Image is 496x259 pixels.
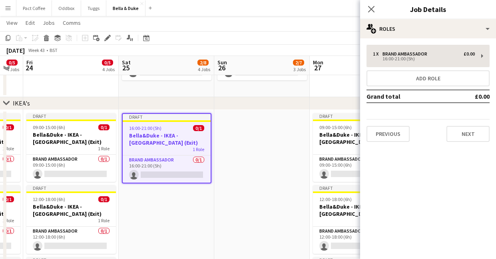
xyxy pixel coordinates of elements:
[6,60,18,66] span: 0/5
[98,124,110,130] span: 0/1
[102,66,115,72] div: 4 Jobs
[98,145,110,151] span: 1 Role
[2,145,14,151] span: 1 Role
[319,124,352,130] span: 09:00-15:00 (6h)
[6,46,25,54] div: [DATE]
[464,51,475,57] div: £0.00
[98,217,110,223] span: 1 Role
[40,18,58,28] a: Jobs
[193,125,204,131] span: 0/1
[197,60,209,66] span: 2/8
[26,113,116,120] div: Draft
[313,59,323,66] span: Mon
[121,63,131,72] span: 25
[106,0,145,16] button: Bella & Duke
[367,126,410,142] button: Previous
[3,124,14,130] span: 0/1
[3,18,21,28] a: View
[446,126,490,142] button: Next
[26,131,116,145] h3: Bella&Duke - IKEA - [GEOGRAPHIC_DATA] (Exit)
[123,155,211,183] app-card-role: Brand Ambassador0/116:00-21:00 (5h)
[33,124,65,130] span: 09:00-15:00 (6h)
[102,60,113,66] span: 0/5
[26,185,116,254] app-job-card: Draft12:00-18:00 (6h)0/1Bella&Duke - IKEA - [GEOGRAPHIC_DATA] (Exit)1 RoleBrand Ambassador0/112:0...
[360,19,496,38] div: Roles
[293,66,306,72] div: 3 Jobs
[2,217,14,223] span: 1 Role
[50,47,58,53] div: BST
[26,203,116,217] h3: Bella&Duke - IKEA - [GEOGRAPHIC_DATA] (Exit)
[3,196,14,202] span: 0/1
[367,70,490,86] button: Add role
[26,113,116,182] app-job-card: Draft09:00-15:00 (6h)0/1Bella&Duke - IKEA - [GEOGRAPHIC_DATA] (Exit)1 RoleBrand Ambassador0/109:0...
[26,59,33,66] span: Fri
[43,19,55,26] span: Jobs
[25,63,33,72] span: 24
[313,185,402,254] app-job-card: Draft12:00-18:00 (6h)0/1Bella&Duke - IKEA - [GEOGRAPHIC_DATA] (Exit)1 RoleBrand Ambassador0/112:0...
[26,227,116,254] app-card-role: Brand Ambassador0/112:00-18:00 (6h)
[122,59,131,66] span: Sat
[52,0,81,16] button: Oddbox
[122,113,211,183] app-job-card: Draft16:00-21:00 (5h)0/1Bella&Duke - IKEA - [GEOGRAPHIC_DATA] (Exit)1 RoleBrand Ambassador0/116:0...
[360,4,496,14] h3: Job Details
[22,18,38,28] a: Edit
[16,0,52,16] button: Pact Coffee
[63,19,81,26] span: Comms
[313,131,402,145] h3: Bella&Duke - IKEA - [GEOGRAPHIC_DATA] (Exit)
[373,51,382,57] div: 1 x
[198,66,210,72] div: 4 Jobs
[293,60,304,66] span: 2/7
[6,19,18,26] span: View
[26,19,35,26] span: Edit
[26,47,46,53] span: Week 43
[123,132,211,146] h3: Bella&Duke - IKEA - [GEOGRAPHIC_DATA] (Exit)
[26,155,116,182] app-card-role: Brand Ambassador0/109:00-15:00 (6h)
[13,99,30,107] div: IKEA's
[123,114,211,120] div: Draft
[319,196,352,202] span: 12:00-18:00 (6h)
[98,196,110,202] span: 0/1
[129,125,161,131] span: 16:00-21:00 (5h)
[26,185,116,191] div: Draft
[313,185,402,191] div: Draft
[382,51,430,57] div: Brand Ambassador
[81,0,106,16] button: Tuggs
[313,203,402,217] h3: Bella&Duke - IKEA - [GEOGRAPHIC_DATA] (Exit)
[367,90,452,103] td: Grand total
[7,66,19,72] div: 4 Jobs
[313,113,402,182] app-job-card: Draft09:00-15:00 (6h)0/1Bella&Duke - IKEA - [GEOGRAPHIC_DATA] (Exit)1 RoleBrand Ambassador0/109:0...
[452,90,490,103] td: £0.00
[33,196,65,202] span: 12:00-18:00 (6h)
[373,57,475,61] div: 16:00-21:00 (5h)
[193,146,204,152] span: 1 Role
[313,113,402,120] div: Draft
[312,63,323,72] span: 27
[313,227,402,254] app-card-role: Brand Ambassador0/112:00-18:00 (6h)
[60,18,84,28] a: Comms
[217,59,227,66] span: Sun
[216,63,227,72] span: 26
[313,155,402,182] app-card-role: Brand Ambassador0/109:00-15:00 (6h)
